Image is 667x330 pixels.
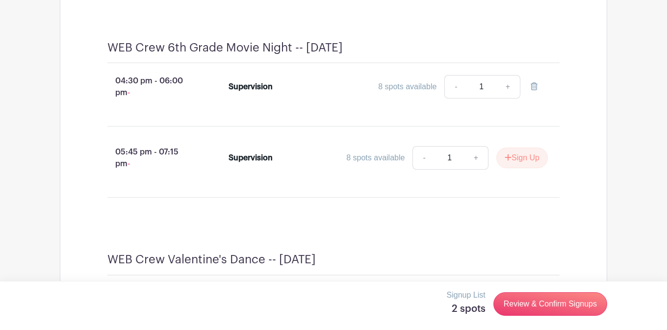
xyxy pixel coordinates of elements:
[444,75,467,99] a: -
[346,152,405,164] div: 8 spots available
[128,88,130,97] span: -
[493,292,607,316] a: Review & Confirm Signups
[92,71,213,102] p: 04:30 pm - 06:00 pm
[412,146,435,170] a: -
[128,159,130,168] span: -
[496,148,548,168] button: Sign Up
[447,303,486,315] h5: 2 spots
[107,253,316,267] h4: WEB Crew Valentine's Dance -- [DATE]
[107,41,343,55] h4: WEB Crew 6th Grade Movie Night -- [DATE]
[92,142,213,174] p: 05:45 pm - 07:15 pm
[496,75,520,99] a: +
[229,81,273,93] div: Supervision
[378,81,436,93] div: 8 spots available
[464,146,488,170] a: +
[447,289,486,301] p: Signup List
[229,152,273,164] div: Supervision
